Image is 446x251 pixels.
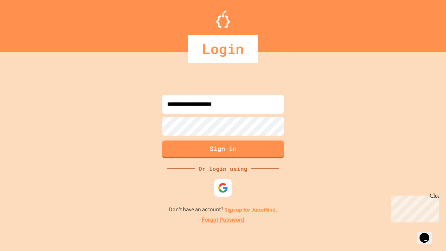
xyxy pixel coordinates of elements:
button: Sign in [162,140,284,158]
iframe: chat widget [388,193,439,222]
div: Or login using [195,165,251,173]
iframe: chat widget [417,223,439,244]
a: Forgot Password [202,216,244,224]
a: Sign up for JuiceMind. [224,206,277,213]
img: Logo.svg [216,10,230,28]
div: Chat with us now!Close [3,3,48,44]
img: google-icon.svg [218,183,228,193]
p: Don't have an account? [169,205,277,214]
div: Login [188,35,258,63]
